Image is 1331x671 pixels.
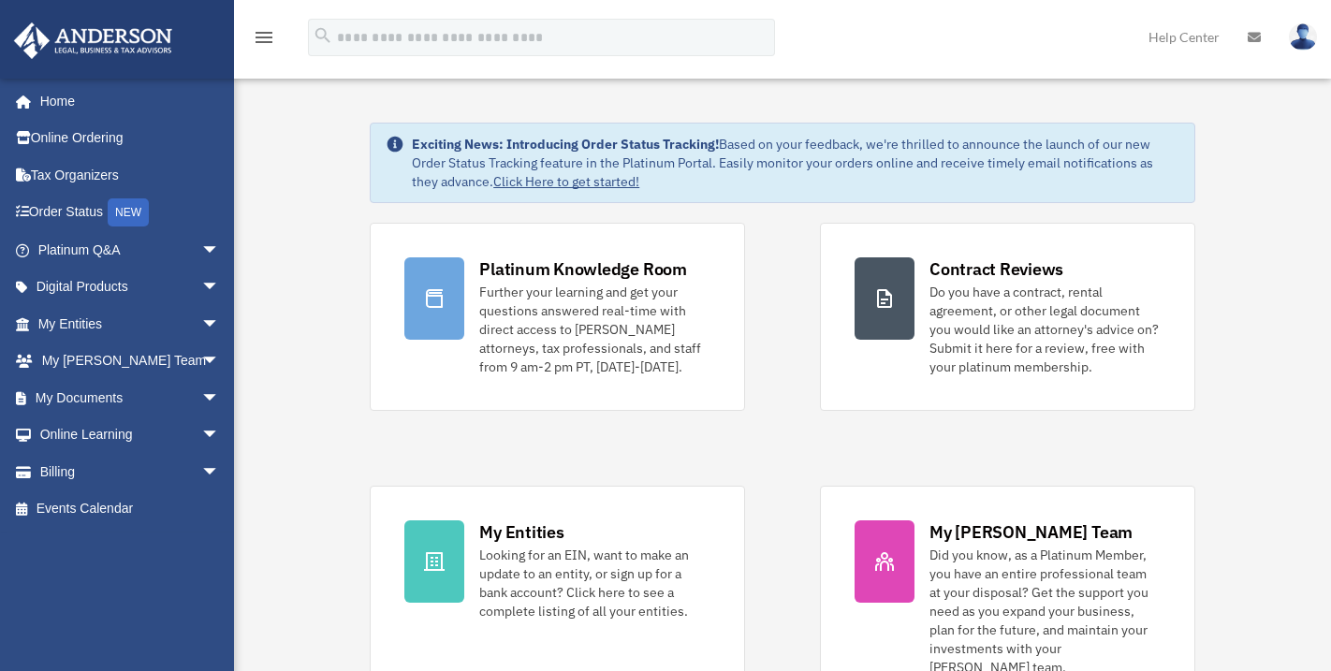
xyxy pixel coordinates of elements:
[479,283,710,376] div: Further your learning and get your questions answered real-time with direct access to [PERSON_NAM...
[13,82,239,120] a: Home
[201,269,239,307] span: arrow_drop_down
[13,416,248,454] a: Online Learningarrow_drop_down
[412,136,719,153] strong: Exciting News: Introducing Order Status Tracking!
[370,223,745,411] a: Platinum Knowledge Room Further your learning and get your questions answered real-time with dire...
[929,520,1133,544] div: My [PERSON_NAME] Team
[13,269,248,306] a: Digital Productsarrow_drop_down
[201,343,239,381] span: arrow_drop_down
[253,26,275,49] i: menu
[13,490,248,528] a: Events Calendar
[201,416,239,455] span: arrow_drop_down
[13,120,248,157] a: Online Ordering
[13,379,248,416] a: My Documentsarrow_drop_down
[929,283,1161,376] div: Do you have a contract, rental agreement, or other legal document you would like an attorney's ad...
[13,156,248,194] a: Tax Organizers
[412,135,1179,191] div: Based on your feedback, we're thrilled to announce the launch of our new Order Status Tracking fe...
[201,379,239,417] span: arrow_drop_down
[253,33,275,49] a: menu
[13,343,248,380] a: My [PERSON_NAME] Teamarrow_drop_down
[8,22,178,59] img: Anderson Advisors Platinum Portal
[929,257,1063,281] div: Contract Reviews
[479,520,563,544] div: My Entities
[201,453,239,491] span: arrow_drop_down
[13,231,248,269] a: Platinum Q&Aarrow_drop_down
[479,546,710,620] div: Looking for an EIN, want to make an update to an entity, or sign up for a bank account? Click her...
[13,453,248,490] a: Billingarrow_drop_down
[201,231,239,270] span: arrow_drop_down
[313,25,333,46] i: search
[479,257,687,281] div: Platinum Knowledge Room
[820,223,1195,411] a: Contract Reviews Do you have a contract, rental agreement, or other legal document you would like...
[493,173,639,190] a: Click Here to get started!
[108,198,149,226] div: NEW
[13,194,248,232] a: Order StatusNEW
[201,305,239,343] span: arrow_drop_down
[1289,23,1317,51] img: User Pic
[13,305,248,343] a: My Entitiesarrow_drop_down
